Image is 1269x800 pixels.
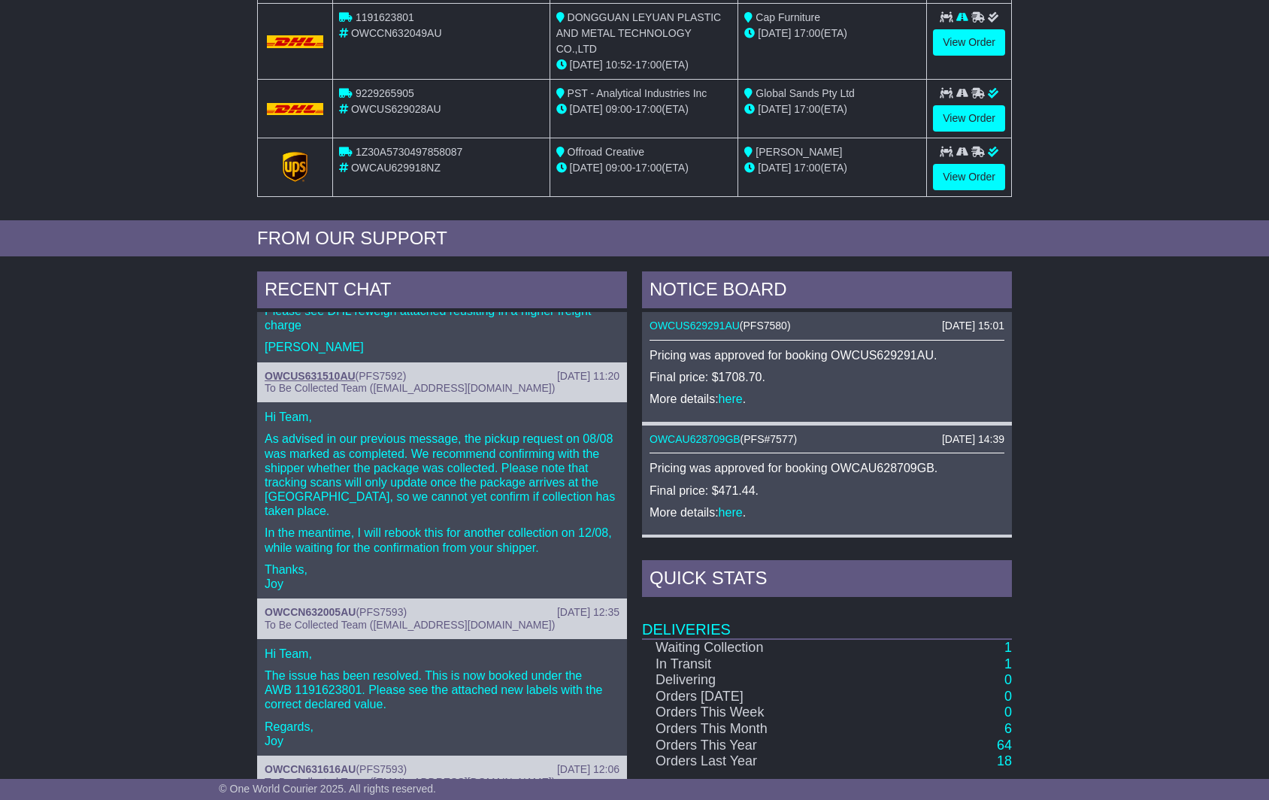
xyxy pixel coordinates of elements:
[650,483,1004,498] p: Final price: $471.44.
[744,26,920,41] div: (ETA)
[642,656,875,673] td: In Transit
[756,146,842,158] span: [PERSON_NAME]
[265,526,619,554] p: In the meantime, I will rebook this for another collection on 12/08, while waiting for the confir...
[933,164,1005,190] a: View Order
[650,505,1004,520] p: More details: .
[642,601,1012,639] td: Deliveries
[606,162,632,174] span: 09:00
[265,647,619,661] p: Hi Team,
[257,271,627,312] div: RECENT CHAT
[642,738,875,754] td: Orders This Year
[351,162,441,174] span: OWCAU629918NZ
[265,340,619,354] p: [PERSON_NAME]
[557,370,619,383] div: [DATE] 11:20
[719,506,743,519] a: here
[265,304,619,332] p: Please see DHL reweigh attached reuslting in a higher freight charge
[942,320,1004,332] div: [DATE] 15:01
[635,162,662,174] span: 17:00
[265,410,619,424] p: Hi Team,
[556,57,732,73] div: - (ETA)
[1004,705,1012,720] a: 0
[570,162,603,174] span: [DATE]
[756,87,855,99] span: Global Sands Pty Ltd
[794,103,820,115] span: 17:00
[265,763,619,776] div: ( )
[719,392,743,405] a: here
[265,562,619,591] p: Thanks, Joy
[1004,656,1012,671] a: 1
[642,560,1012,601] div: Quick Stats
[606,59,632,71] span: 10:52
[642,271,1012,312] div: NOTICE BOARD
[794,162,820,174] span: 17:00
[570,103,603,115] span: [DATE]
[556,11,722,55] span: DONGGUAN LEYUAN PLASTIC AND METAL TECHNOLOGY CO.,LTD
[1004,640,1012,655] a: 1
[650,320,1004,332] div: ( )
[744,433,793,445] span: PFS#7577
[257,228,1012,250] div: FROM OUR SUPPORT
[219,783,436,795] span: © One World Courier 2025. All rights reserved.
[265,432,619,518] p: As advised in our previous message, the pickup request on 08/08 was marked as completed. We recom...
[356,87,414,99] span: 9229265905
[265,606,356,618] a: OWCCN632005AU
[265,370,619,383] div: ( )
[1004,689,1012,704] a: 0
[265,668,619,712] p: The issue has been resolved. This is now booked under the AWB 1191623801. Please see the attached...
[267,103,323,115] img: DHL.png
[650,433,1004,446] div: ( )
[283,152,308,182] img: GetCarrierServiceLogo
[642,753,875,770] td: Orders Last Year
[650,433,741,445] a: OWCAU628709GB
[758,162,791,174] span: [DATE]
[570,59,603,71] span: [DATE]
[758,103,791,115] span: [DATE]
[265,776,555,788] span: To Be Collected Team ([EMAIL_ADDRESS][DOMAIN_NAME])
[351,103,441,115] span: OWCUS629028AU
[642,672,875,689] td: Delivering
[557,606,619,619] div: [DATE] 12:35
[1004,672,1012,687] a: 0
[267,35,323,47] img: DHL.png
[635,103,662,115] span: 17:00
[650,461,1004,475] p: Pricing was approved for booking OWCAU628709GB.
[794,27,820,39] span: 17:00
[635,59,662,71] span: 17:00
[642,689,875,705] td: Orders [DATE]
[568,146,644,158] span: Offroad Creative
[265,619,555,631] span: To Be Collected Team ([EMAIL_ADDRESS][DOMAIN_NAME])
[942,433,1004,446] div: [DATE] 14:39
[606,103,632,115] span: 09:00
[744,102,920,117] div: (ETA)
[265,382,555,394] span: To Be Collected Team ([EMAIL_ADDRESS][DOMAIN_NAME])
[265,370,356,382] a: OWCUS631510AU
[359,370,402,382] span: PFS7592
[758,27,791,39] span: [DATE]
[556,160,732,176] div: - (ETA)
[933,29,1005,56] a: View Order
[359,763,403,775] span: PFS7593
[997,738,1012,753] a: 64
[265,720,619,748] p: Regards, Joy
[568,87,707,99] span: PST - Analytical Industries Inc
[642,639,875,656] td: Waiting Collection
[756,11,820,23] span: Cap Furniture
[744,160,920,176] div: (ETA)
[359,606,403,618] span: PFS7593
[650,320,740,332] a: OWCUS629291AU
[1004,721,1012,736] a: 6
[351,27,442,39] span: OWCCN632049AU
[265,606,619,619] div: ( )
[557,763,619,776] div: [DATE] 12:06
[556,102,732,117] div: - (ETA)
[356,11,414,23] span: 1191623801
[933,105,1005,132] a: View Order
[265,763,356,775] a: OWCCN631616AU
[642,705,875,721] td: Orders This Week
[356,146,462,158] span: 1Z30A5730497858087
[997,753,1012,768] a: 18
[650,348,1004,362] p: Pricing was approved for booking OWCUS629291AU.
[642,721,875,738] td: Orders This Month
[650,392,1004,406] p: More details: .
[744,320,787,332] span: PFS7580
